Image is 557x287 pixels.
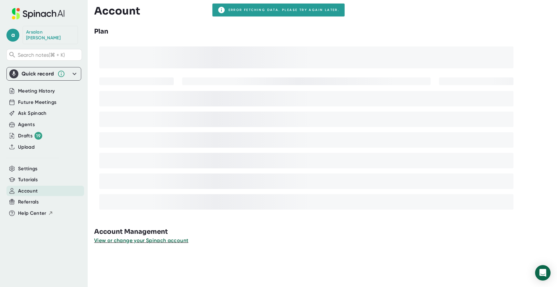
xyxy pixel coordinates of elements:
h3: Account Management [94,227,557,237]
button: Help Center [18,210,53,217]
button: Upload [18,143,34,151]
h3: Account [94,5,140,17]
button: Future Meetings [18,99,56,106]
div: Drafts [18,132,42,140]
div: Open Intercom Messenger [535,265,551,281]
button: Tutorials [18,176,38,183]
span: Help Center [18,210,46,217]
button: Referrals [18,198,39,206]
button: View or change your Spinach account [94,237,188,244]
div: Quick record [9,67,78,80]
div: Quick record [22,71,54,77]
button: Drafts 19 [18,132,42,140]
h3: Plan [94,27,108,36]
button: Settings [18,165,38,173]
span: a [6,29,19,42]
div: 19 [34,132,42,140]
button: Account [18,187,38,195]
span: Search notes (⌘ + K) [18,52,65,58]
button: Agents [18,121,35,128]
button: Ask Spinach [18,110,47,117]
div: Arsalan Zaidi [26,29,74,41]
span: View or change your Spinach account [94,237,188,243]
button: Meeting History [18,87,55,95]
